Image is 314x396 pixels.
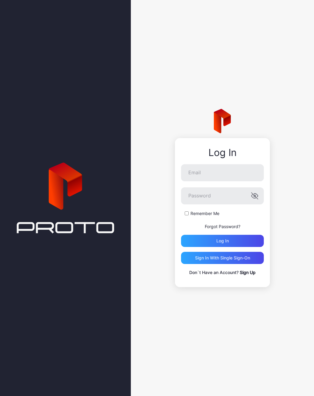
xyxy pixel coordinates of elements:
a: Sign Up [240,270,256,275]
button: Password [251,192,258,200]
input: Email [181,164,264,181]
input: Password [181,187,264,204]
div: Sign in With Single Sign-On [195,255,250,260]
button: Sign in With Single Sign-On [181,252,264,264]
button: Log in [181,235,264,247]
a: Forgot Password? [205,224,240,229]
label: Remember Me [190,210,219,217]
div: Log in [216,238,229,243]
p: Don`t Have an Account? [181,269,264,276]
div: Log In [181,147,264,158]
